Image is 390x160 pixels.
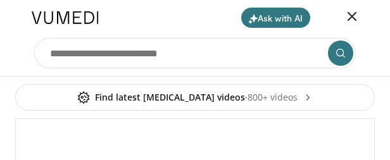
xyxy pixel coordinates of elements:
span: Find latest [MEDICAL_DATA] videos [77,91,245,104]
a: Find latest [MEDICAL_DATA] videos·800+ videos [15,84,375,111]
img: VuMedi Logo [32,11,99,24]
input: Search topics, interventions [34,38,356,68]
button: Ask with AI [241,8,310,28]
span: 800+ videos [248,91,313,104]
